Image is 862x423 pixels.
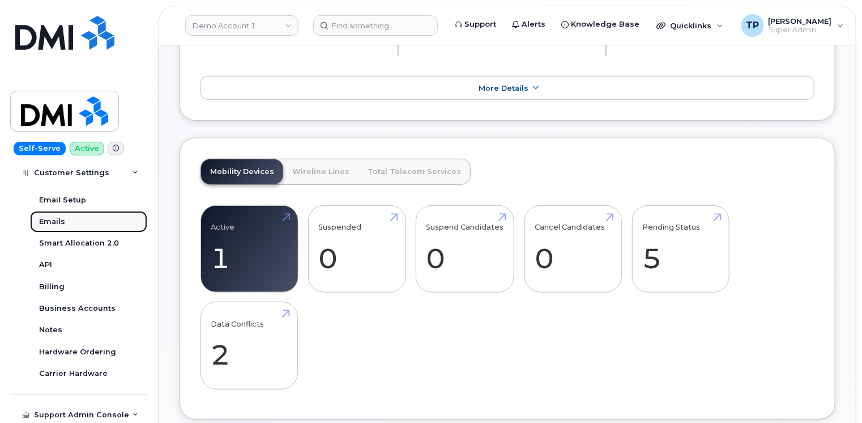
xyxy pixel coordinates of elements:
[670,21,711,30] span: Quicklinks
[211,212,288,286] a: Active 1
[746,19,759,32] span: TP
[447,13,504,36] a: Support
[733,14,852,37] div: Tyler Pollock
[185,15,298,36] a: Demo Account 1
[479,84,528,92] span: More Details
[283,159,359,184] a: Wireline Lines
[201,159,283,184] a: Mobility Devices
[642,212,719,286] a: Pending Status 5
[769,26,832,35] span: Super Admin
[464,19,496,30] span: Support
[571,19,639,30] span: Knowledge Base
[522,19,545,30] span: Alerts
[769,16,832,26] span: [PERSON_NAME]
[553,13,647,36] a: Knowledge Base
[426,212,504,286] a: Suspend Candidates 0
[504,13,553,36] a: Alerts
[535,212,611,286] a: Cancel Candidates 0
[319,212,395,286] a: Suspended 0
[211,308,288,383] a: Data Conflicts 2
[359,159,470,184] a: Total Telecom Services
[313,15,438,36] input: Find something...
[648,14,731,37] div: Quicklinks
